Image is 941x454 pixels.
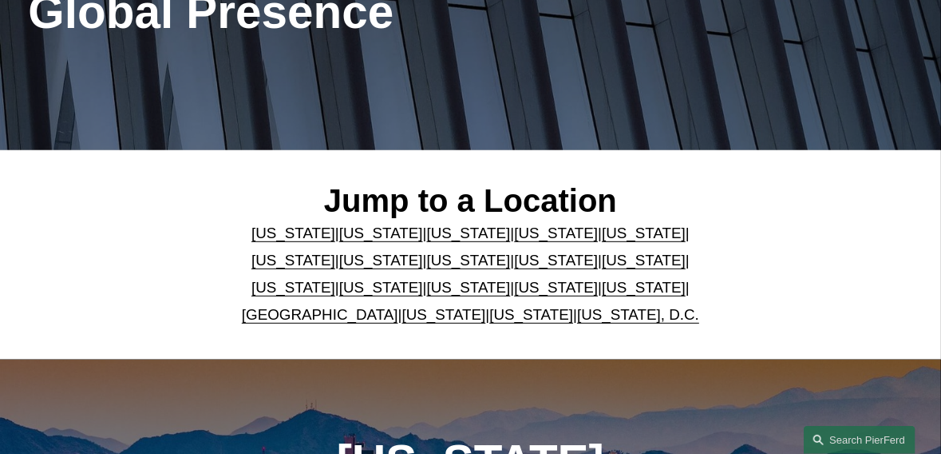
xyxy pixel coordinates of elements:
a: [US_STATE] [514,225,598,241]
a: [US_STATE] [427,225,511,241]
a: [US_STATE] [427,279,511,296]
a: [US_STATE] [427,252,511,269]
h2: Jump to a Location [212,181,729,221]
a: [US_STATE] [251,279,335,296]
a: [US_STATE] [602,279,686,296]
a: [US_STATE] [514,279,598,296]
a: [US_STATE], D.C. [577,306,699,323]
a: [GEOGRAPHIC_DATA] [242,306,398,323]
a: [US_STATE] [339,279,423,296]
a: [US_STATE] [602,225,686,241]
a: Search this site [804,426,915,454]
a: [US_STATE] [514,252,598,269]
p: | | | | | | | | | | | | | | | | | | [212,220,729,329]
a: [US_STATE] [402,306,486,323]
a: [US_STATE] [339,252,423,269]
a: [US_STATE] [602,252,686,269]
a: [US_STATE] [489,306,573,323]
a: [US_STATE] [339,225,423,241]
a: [US_STATE] [251,252,335,269]
a: [US_STATE] [251,225,335,241]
